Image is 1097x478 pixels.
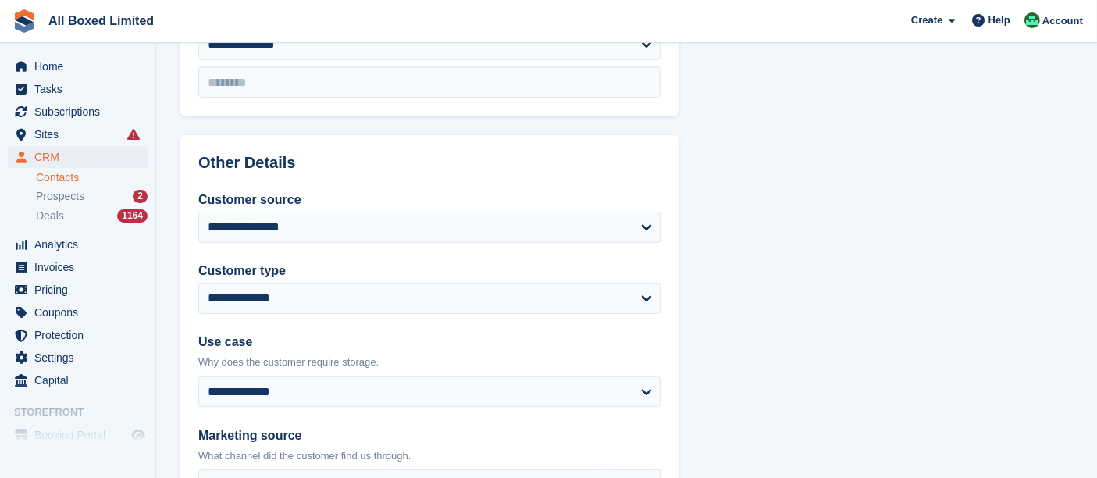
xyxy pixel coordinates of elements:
[14,405,155,420] span: Storefront
[36,188,148,205] a: Prospects 2
[8,369,148,391] a: menu
[34,123,128,145] span: Sites
[988,12,1010,28] span: Help
[129,426,148,444] a: Preview store
[34,101,128,123] span: Subscriptions
[198,333,661,351] label: Use case
[36,189,84,204] span: Prospects
[198,154,661,172] h2: Other Details
[1042,13,1083,29] span: Account
[127,128,140,141] i: Smart entry sync failures have occurred
[34,324,128,346] span: Protection
[198,355,661,370] p: Why does the customer require storage.
[8,234,148,255] a: menu
[911,12,942,28] span: Create
[34,78,128,100] span: Tasks
[198,448,661,464] p: What channel did the customer find us through.
[12,9,36,33] img: stora-icon-8386f47178a22dfd0bd8f6a31ec36ba5ce8667c1dd55bd0f319d3a0aa187defe.svg
[36,209,64,223] span: Deals
[133,190,148,203] div: 2
[8,146,148,168] a: menu
[8,347,148,369] a: menu
[8,301,148,323] a: menu
[8,78,148,100] a: menu
[34,146,128,168] span: CRM
[198,426,661,445] label: Marketing source
[1024,12,1040,28] img: Enquiries
[198,262,661,280] label: Customer type
[34,256,128,278] span: Invoices
[8,123,148,145] a: menu
[34,301,128,323] span: Coupons
[34,55,128,77] span: Home
[36,170,148,185] a: Contacts
[8,324,148,346] a: menu
[36,208,148,224] a: Deals 1164
[34,347,128,369] span: Settings
[198,191,661,209] label: Customer source
[8,256,148,278] a: menu
[34,424,128,446] span: Booking Portal
[8,101,148,123] a: menu
[34,279,128,301] span: Pricing
[8,55,148,77] a: menu
[117,209,148,223] div: 1164
[34,369,128,391] span: Capital
[42,8,160,34] a: All Boxed Limited
[8,424,148,446] a: menu
[8,279,148,301] a: menu
[34,234,128,255] span: Analytics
